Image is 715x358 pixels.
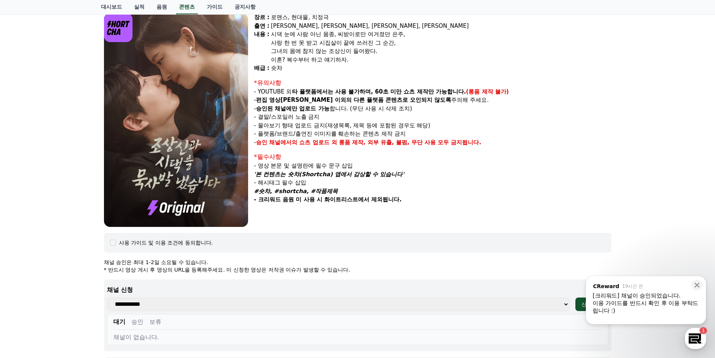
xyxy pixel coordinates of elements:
[254,79,611,88] div: *유의사항
[292,88,466,95] strong: 타 플랫폼에서는 사용 불가하며, 60초 미만 쇼츠 제작만 가능합니다.
[69,250,78,256] span: 대화
[254,88,611,96] p: - YOUTUBE 외
[113,317,125,326] button: 대기
[581,301,602,308] div: 신청하기
[254,64,269,73] div: 배급 :
[24,249,28,255] span: 홈
[271,47,611,56] div: 그녀의 몸에 참지 않는 조상신이 들어왔다.
[256,105,330,112] strong: 승인된 채널에만 업로드 가능
[149,317,161,326] button: 보류
[254,171,404,178] em: '본 컨텐츠는 숏챠(Shortcha) 앱에서 감상할 수 있습니다'
[254,104,611,113] p: - 합니다. (무단 사용 시 삭제 조치)
[104,13,133,42] img: logo
[254,96,611,104] p: - 주의해 주세요.
[256,97,352,103] strong: 편집 영상[PERSON_NAME] 이외의
[119,239,213,246] div: 사용 가이드 및 이용 조건에 동의합니다.
[254,113,611,121] p: - 결말/스포일러 노출 금지
[254,13,269,22] div: 장르 :
[271,39,611,47] div: 사랑 한 번 못 받고 시집살이 끝에 쓰러진 그 순간,
[104,266,611,273] p: * 반드시 영상 게시 후 영상의 URL을 등록해주세요. 미 신청한 영상은 저작권 이슈가 발생할 수 있습니다.
[116,249,125,255] span: 설정
[50,238,97,257] a: 1대화
[254,188,338,195] em: #숏챠, #shortcha, #작품제목
[254,138,611,147] p: -
[254,153,611,162] div: *필수사항
[271,30,611,39] div: 시댁 눈에 사람 아닌 몸종, 씨받이로만 여겨졌던 은주,
[256,139,337,146] strong: 승인 채널에서의 쇼츠 업로드 외
[271,64,611,73] div: 숏챠
[2,238,50,257] a: 홈
[254,22,269,30] div: 출연 :
[466,88,509,95] strong: (롱폼 제작 불가)
[131,317,143,326] button: 승인
[76,238,79,244] span: 1
[575,298,608,311] button: 신청하기
[254,196,402,203] strong: - 크리워드 음원 미 사용 시 화이트리스트에서 제외됩니다.
[104,258,611,266] p: 채널 승인은 최대 1-2일 소요될 수 있습니다.
[104,13,248,227] img: video
[113,333,602,342] div: 채널이 없습니다.
[97,238,144,257] a: 설정
[254,121,611,130] p: - 몰아보기 형태 업로드 금지(재생목록, 제목 등에 포함된 경우도 해당)
[254,178,611,187] p: - 해시태그 필수 삽입
[271,22,611,30] div: [PERSON_NAME], [PERSON_NAME], [PERSON_NAME], [PERSON_NAME]
[254,130,611,138] p: - 플랫폼/브랜드/출연진 이미지를 훼손하는 콘텐츠 제작 금지
[271,56,611,64] div: 이혼? 복수부터 하고 얘기하자.
[354,97,452,103] strong: 다른 플랫폼 콘텐츠로 오인되지 않도록
[254,162,611,170] p: - 영상 본문 및 설명란에 필수 문구 삽입
[271,13,611,22] div: 로맨스, 현대물, 치정극
[254,30,269,64] div: 내용 :
[107,285,608,295] p: 채널 신청
[339,139,482,146] strong: 롱폼 제작, 외부 유출, 불펌, 무단 사용 모두 금지됩니다.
